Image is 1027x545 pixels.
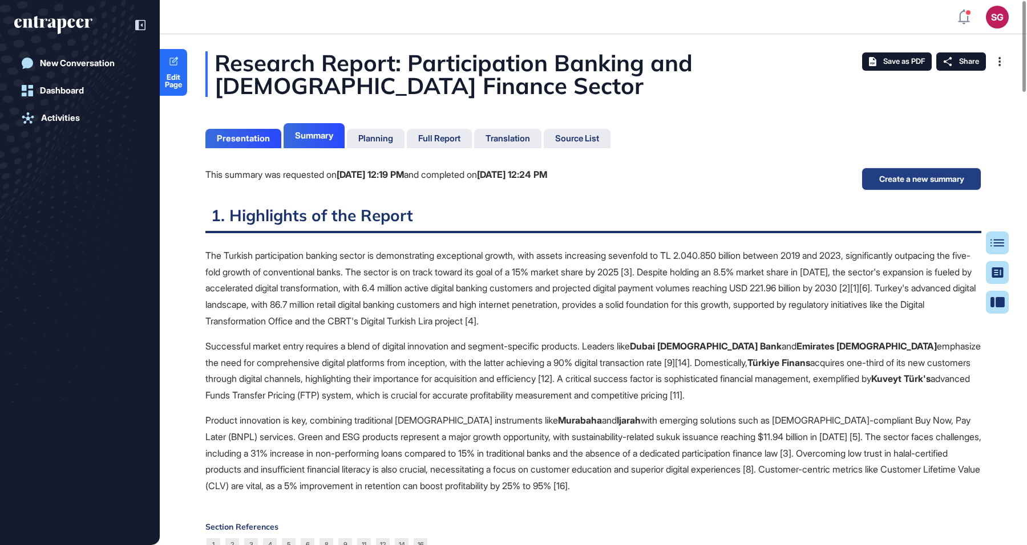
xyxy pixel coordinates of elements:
p: Successful market entry requires a blend of digital innovation and segment-specific products. Lea... [205,338,981,404]
div: Research Report: Participation Banking and [DEMOGRAPHIC_DATA] Finance Sector [205,51,981,97]
div: Section References [205,523,981,531]
button: SG [986,6,1009,29]
a: Activities [14,107,145,129]
div: Dashboard [40,86,84,96]
p: Product innovation is key, combining traditional [DEMOGRAPHIC_DATA] instruments like and with eme... [205,412,981,494]
div: Activities [41,113,80,123]
span: Save as PDF [883,57,925,66]
div: Presentation [217,133,270,144]
strong: Dubai [DEMOGRAPHIC_DATA] Bank [630,340,782,352]
div: This summary was requested on and completed on [205,168,547,182]
div: Source List [555,133,599,144]
strong: Murabaha [558,414,602,426]
a: Edit Page [160,49,187,96]
h2: 1. Highlights of the Report [205,205,981,233]
a: New Conversation [14,52,145,75]
div: Translation [486,133,530,144]
span: Edit Page [160,74,187,88]
strong: Türkiye Finans [747,357,810,368]
div: Planning [358,133,393,144]
strong: Ijarah [617,414,641,426]
div: New Conversation [40,58,115,68]
b: [DATE] 12:24 PM [477,169,547,180]
b: [DATE] 12:19 PM [337,169,404,180]
a: Dashboard [14,79,145,102]
strong: Kuveyt Türk's [871,373,931,384]
div: entrapeer-logo [14,16,92,34]
span: Share [959,57,979,66]
p: The Turkish participation banking sector is demonstrating exceptional growth, with assets increas... [205,247,981,330]
button: Create a new summary [862,168,981,190]
strong: Emirates [DEMOGRAPHIC_DATA] [796,340,937,352]
div: Full Report [418,133,460,144]
div: Summary [295,131,333,141]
